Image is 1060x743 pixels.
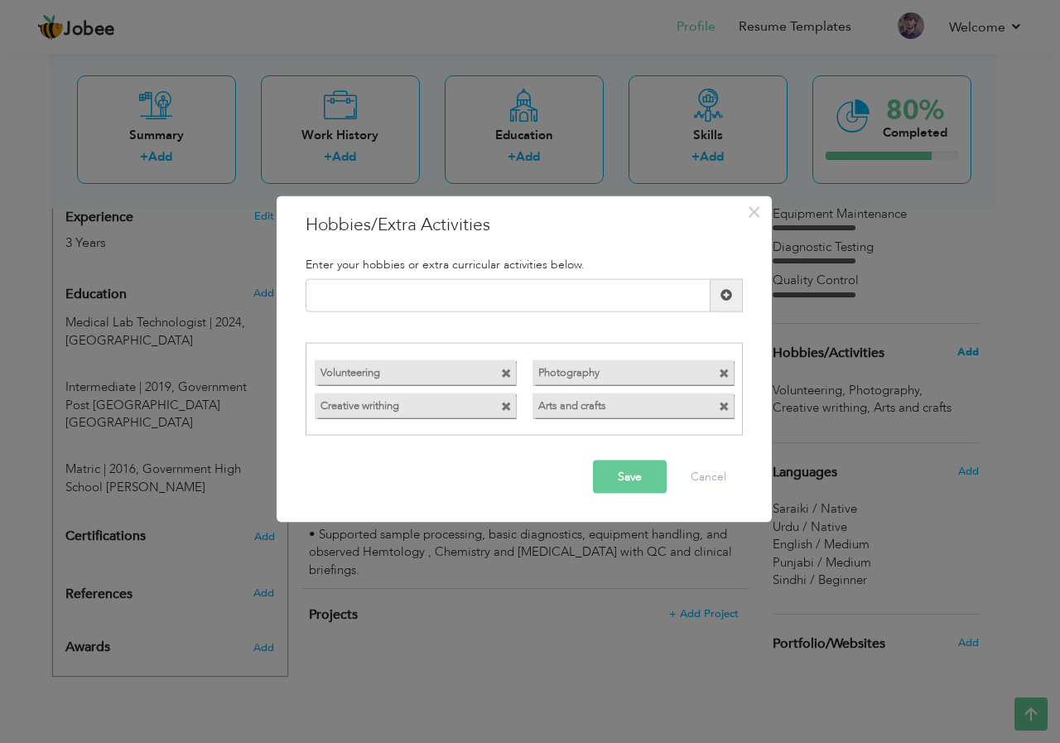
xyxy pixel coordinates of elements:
span: × [747,196,761,226]
label: Creative writhing [315,393,486,414]
h5: Enter your hobbies or extra curricular activities below. [306,258,743,270]
h3: Hobbies/Extra Activities [306,212,743,237]
label: Photography [532,360,704,381]
label: Arts and crafts [532,393,704,414]
label: Volunteering [315,360,486,381]
button: Save [593,461,667,494]
button: Close [741,198,768,224]
button: Cancel [674,461,743,494]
